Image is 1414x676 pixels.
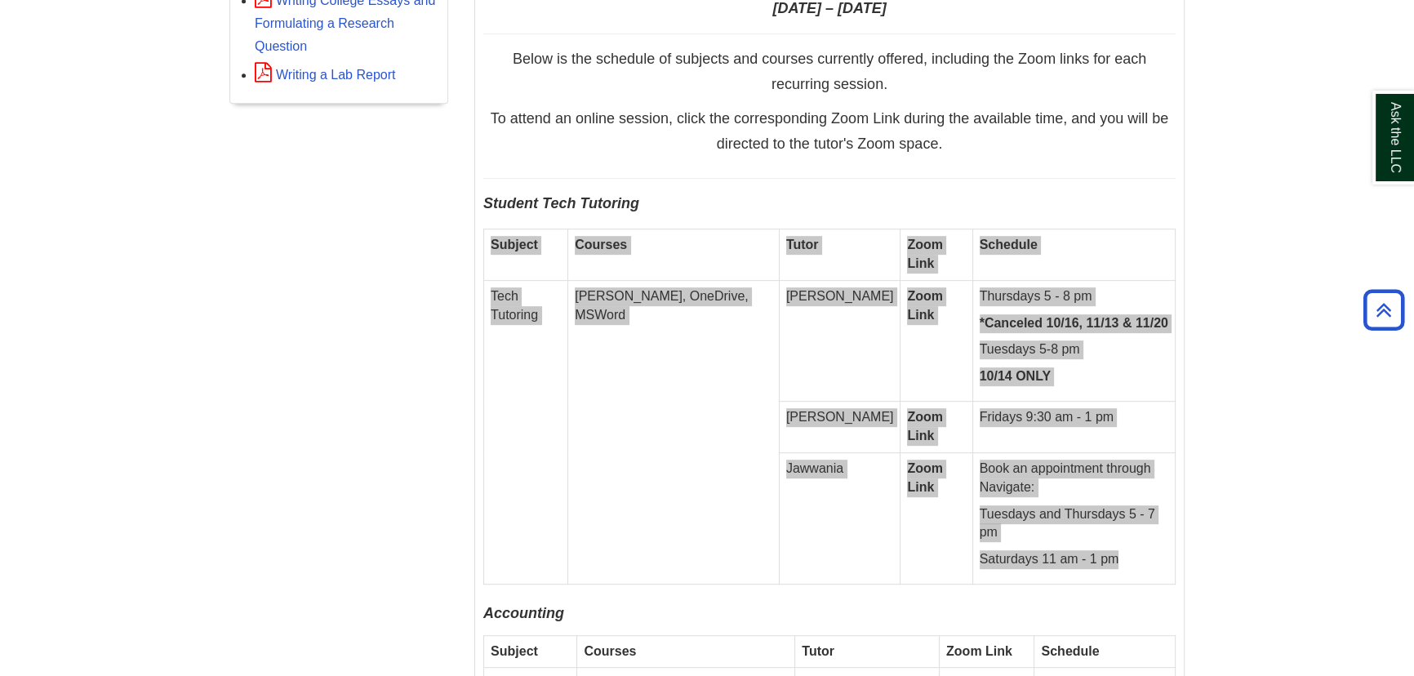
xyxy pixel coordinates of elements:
td: [PERSON_NAME] [779,402,900,453]
p: [PERSON_NAME], OneDrive, MSWord [575,287,772,325]
p: Fridays 9:30 am - 1 pm [980,408,1168,427]
a: Zoom Link [907,289,943,322]
strong: Schedule [1041,644,1099,658]
td: Tech Tutoring [484,280,568,584]
a: Zoom Link [907,461,943,494]
span: Student Tech Tutoring [483,195,639,211]
strong: Zoom Link [907,238,943,270]
strong: Schedule [980,238,1038,251]
p: Thursdays 5 - 8 pm [980,287,1168,306]
td: Jawwania [779,452,900,584]
span: Accounting [483,605,564,621]
strong: Courses [584,644,636,658]
td: [PERSON_NAME] [779,280,900,401]
span: To attend an online session, click the corresponding Zoom Link during the available time, and you... [491,110,1168,153]
strong: Courses [575,238,627,251]
strong: Subject [491,238,538,251]
strong: Subject [491,644,538,658]
strong: Tutor [802,644,834,658]
strong: Zoom Link [946,644,1012,658]
strong: *Canceled 10/16, 11/13 & 11/20 [980,316,1168,330]
p: Tuesdays 5-8 pm [980,340,1168,359]
span: Below is the schedule of subjects and courses currently offered, including the Zoom links for eac... [513,51,1146,93]
strong: 10/14 ONLY [980,369,1051,383]
p: Tuesdays and Thursdays 5 - 7 pm [980,505,1168,543]
strong: Tutor [786,238,819,251]
a: Back to Top [1358,299,1410,321]
p: Saturdays 11 am - 1 pm [980,550,1168,569]
a: Zoom Link [907,410,943,443]
p: Book an appointment through Navigate: [980,460,1168,497]
a: Writing a Lab Report [255,68,395,82]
